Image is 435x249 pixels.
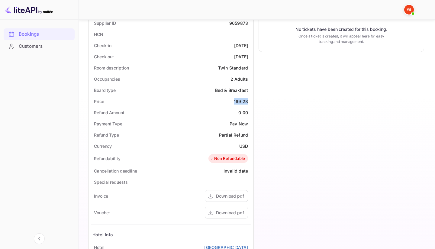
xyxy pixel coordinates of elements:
div: HCN [94,31,103,37]
div: 2 Adults [230,76,248,82]
div: Supplier ID [94,20,116,26]
div: Cancellation deadline [94,168,137,174]
div: Partial Refund [219,132,248,138]
div: Currency [94,143,112,149]
div: Non Refundable [210,156,245,162]
div: Special requests [94,179,127,185]
a: Bookings [4,28,75,40]
div: Room description [94,65,129,71]
div: Board type [94,87,116,93]
a: Customers [4,40,75,52]
div: Pay Now [230,121,248,127]
div: [DATE] [234,42,248,49]
div: Download pdf [216,193,244,199]
div: Refund Type [94,132,119,138]
div: 0.00 [238,109,248,116]
div: Price [94,98,104,105]
div: Twin Standard [218,65,248,71]
div: Customers [19,43,72,50]
div: Invalid date [224,168,248,174]
div: Download pdf [216,209,244,216]
button: Collapse navigation [34,233,45,244]
img: LiteAPI logo [5,5,53,15]
div: Refund Amount [94,109,124,116]
p: No tickets have been created for this booking. [295,26,387,32]
div: Check-in [94,42,111,49]
div: Occupancies [94,76,120,82]
img: Yandex Support [404,5,414,15]
div: Check out [94,53,114,60]
p: Once a ticket is created, it will appear here for easy tracking and management. [297,34,385,44]
div: Voucher [94,209,110,216]
div: [DATE] [234,53,248,60]
div: Bookings [19,31,72,38]
div: Hotel Info [92,231,113,238]
div: USD [239,143,248,149]
div: 169.28 [234,98,248,105]
div: Bed & Breakfast [215,87,248,93]
div: Invoice [94,193,108,199]
div: Refundability [94,155,121,162]
div: 9659873 [229,20,248,26]
div: Payment Type [94,121,122,127]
